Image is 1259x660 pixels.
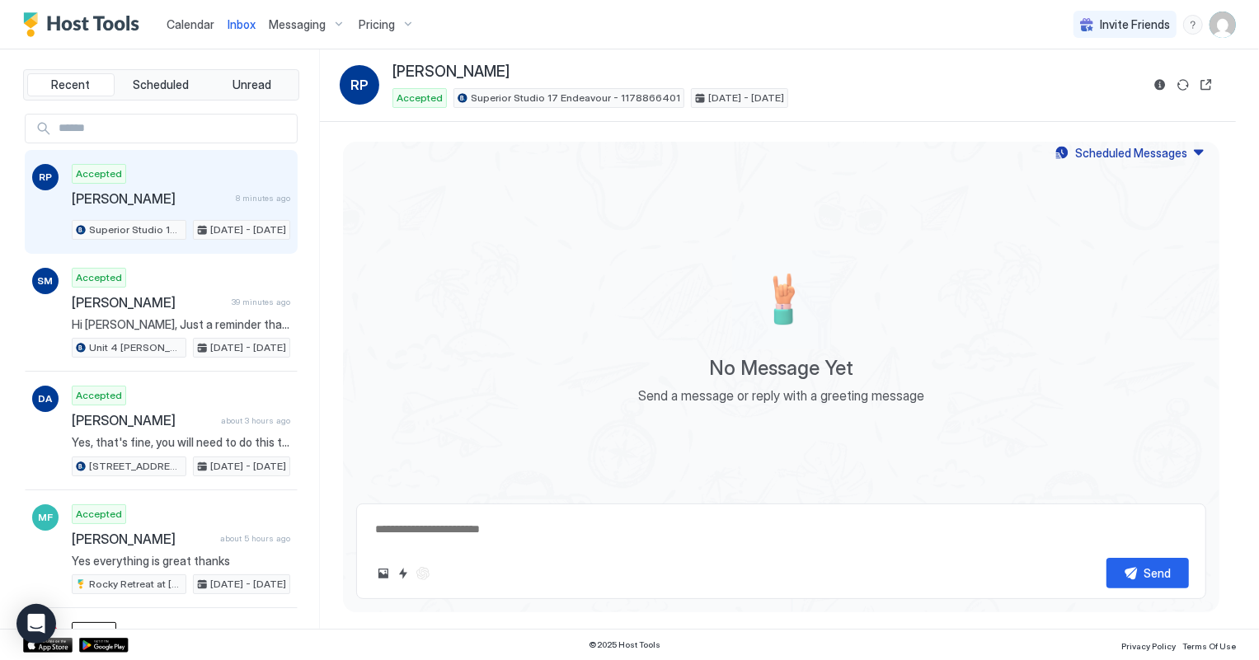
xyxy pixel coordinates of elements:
div: Open Intercom Messenger [16,604,56,644]
span: 39 minutes ago [232,297,290,307]
a: Calendar [167,16,214,33]
span: Recent [51,77,90,92]
span: Accepted [76,166,122,181]
span: RP [350,75,369,95]
div: User profile [1210,12,1236,38]
span: RP [39,170,52,185]
button: Unread [208,73,295,96]
span: Accepted [76,270,122,285]
span: Hi [PERSON_NAME], Just a reminder that your check-out is [DATE] at 10.00am. Before you check-out ... [72,317,290,332]
span: MF [38,510,53,525]
span: Accepted [76,507,122,522]
span: DA [39,391,53,406]
span: [DATE] - [DATE] [708,91,784,105]
span: [PERSON_NAME] [72,531,214,547]
span: Invite Friends [1100,17,1170,32]
span: [PERSON_NAME] [392,63,510,82]
span: SM [38,274,54,288]
span: [PERSON_NAME] [72,412,214,428]
span: Scheduled [134,77,190,92]
div: tab-group [23,69,299,101]
span: Inbox [228,17,256,31]
button: Send [1106,558,1189,588]
a: Terms Of Use [1182,636,1236,653]
span: © 2025 Host Tools [590,639,661,650]
span: Accepted [76,388,122,403]
span: Unread [233,77,271,92]
span: about 3 hours ago [221,415,290,426]
a: Inbox [228,16,256,33]
span: Messaging [269,17,326,32]
a: Host Tools Logo [23,12,147,37]
span: Terms Of Use [1182,641,1236,651]
button: Quick reply [393,564,413,583]
span: [DATE] - [DATE] [210,577,286,592]
span: [DATE] - [DATE] [210,459,286,474]
div: menu [1183,15,1203,35]
div: Scheduled Messages [1075,144,1187,161]
a: Google Play Store [79,638,129,653]
span: Rocky Retreat at [GEOGRAPHIC_DATA] - [STREET_ADDRESS] [89,577,182,592]
span: No Message Yet [709,356,853,381]
span: Privacy Policy [1121,641,1176,651]
span: Send a message or reply with a greeting message [638,387,924,404]
button: Sync reservation [1173,75,1193,95]
a: Privacy Policy [1121,636,1176,653]
span: about 5 hours ago [220,533,290,544]
span: [PERSON_NAME] [72,190,229,207]
span: Superior Studio 17 Endeavour - 1178866401 [89,222,182,237]
div: Empty image [732,250,831,349]
span: Pricing [359,17,395,32]
span: [STREET_ADDRESS], [GEOGRAPHIC_DATA] ([GEOGRAPHIC_DATA]) [89,459,182,474]
span: Superior Studio 17 Endeavour - 1178866401 [471,91,680,105]
div: Send [1144,564,1172,582]
span: [DATE] - [DATE] [210,222,286,237]
button: Scheduled Messages [1053,142,1206,164]
span: Unit 4 [PERSON_NAME] [89,340,182,355]
span: Accepted [397,91,443,105]
button: Recent [27,73,115,96]
span: Yes, that's fine, you will need to do this through [DOMAIN_NAME], thanks [PERSON_NAME] [72,435,290,450]
button: Reservation information [1150,75,1170,95]
button: Upload image [373,564,393,583]
button: Scheduled [118,73,205,96]
span: timeout [76,625,112,639]
span: Calendar [167,17,214,31]
span: Yes everything is great thanks [72,554,290,569]
span: [DATE] - [DATE] [210,340,286,355]
input: Input Field [52,115,297,143]
span: 8 minutes ago [236,193,290,204]
button: Open reservation [1196,75,1216,95]
a: App Store [23,638,73,653]
span: [PERSON_NAME] [72,294,225,311]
